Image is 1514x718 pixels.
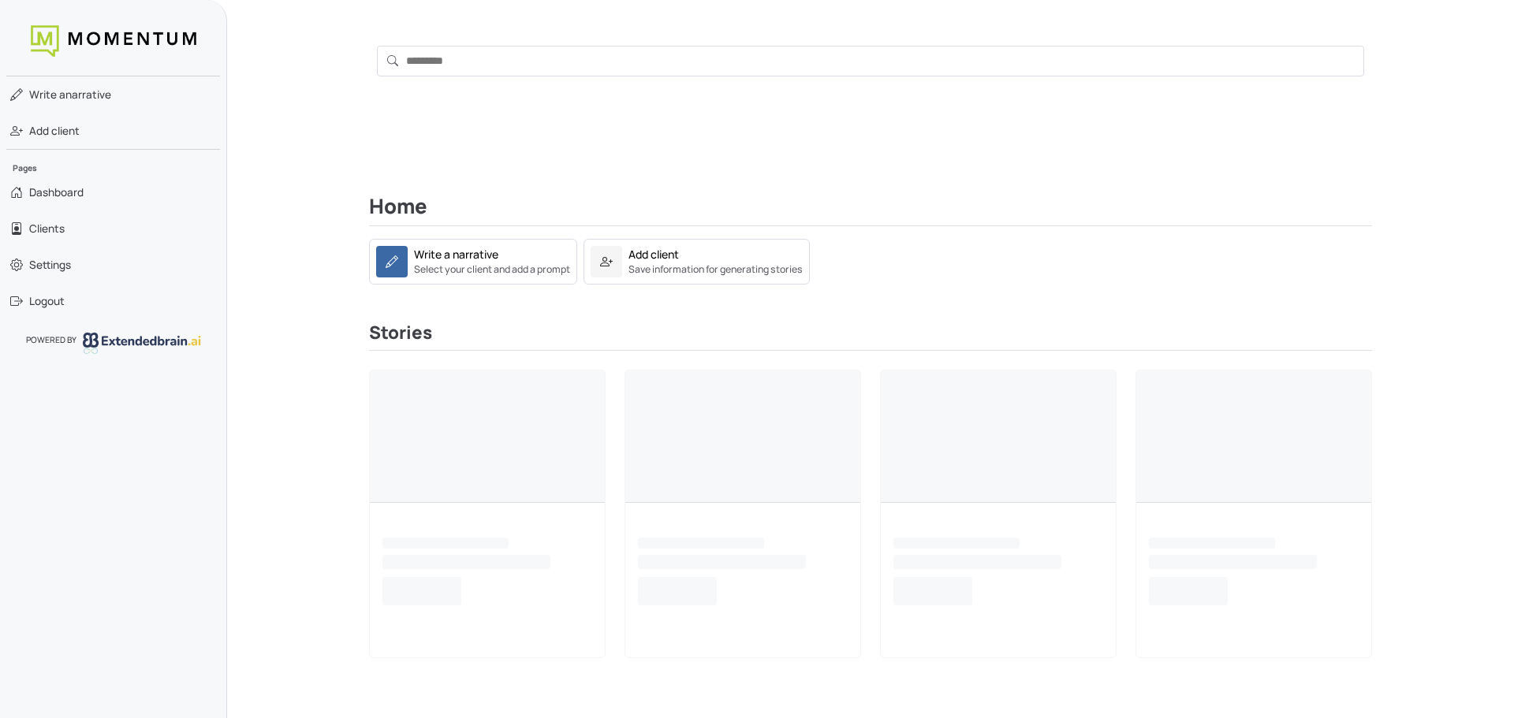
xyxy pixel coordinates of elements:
[414,246,498,262] div: Write a narrative
[29,123,80,139] span: Add client
[369,252,577,267] a: Write a narrativeSelect your client and add a prompt
[628,262,803,277] small: Save information for generating stories
[29,184,84,200] span: Dashboard
[584,252,810,267] a: Add clientSave information for generating stories
[369,239,577,285] a: Write a narrativeSelect your client and add a prompt
[369,195,1372,226] h2: Home
[584,239,810,285] a: Add clientSave information for generating stories
[628,246,679,262] div: Add client
[31,25,196,57] img: logo
[29,221,65,236] span: Clients
[29,257,71,273] span: Settings
[414,262,570,277] small: Select your client and add a prompt
[29,87,111,102] span: narrative
[83,333,201,353] img: logo
[29,87,65,102] span: Write a
[29,293,65,309] span: Logout
[369,322,1372,351] h3: Stories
